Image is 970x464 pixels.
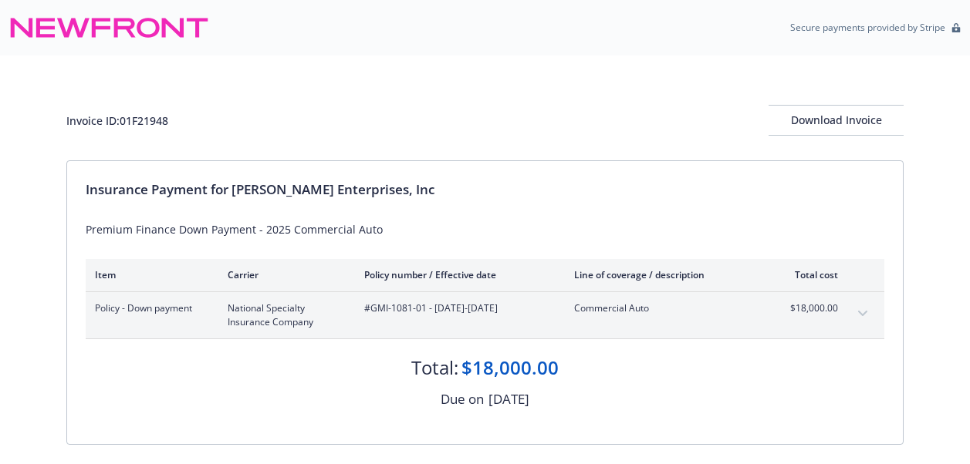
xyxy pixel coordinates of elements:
[364,268,549,281] div: Policy number / Effective date
[411,355,458,381] div: Total:
[364,301,549,315] span: #GMI-1081-01 - [DATE]-[DATE]
[66,113,168,129] div: Invoice ID: 01F21948
[461,355,559,381] div: $18,000.00
[850,301,875,326] button: expand content
[228,301,340,329] span: National Specialty Insurance Company
[86,292,884,338] div: Policy - Down paymentNational Specialty Insurance Company#GMI-1081-01 - [DATE]-[DATE]Commercial A...
[790,21,945,34] p: Secure payments provided by Stripe
[488,389,529,409] div: [DATE]
[228,268,340,281] div: Carrier
[574,268,755,281] div: Line of coverage / description
[769,105,904,136] button: Download Invoice
[441,389,484,409] div: Due on
[780,268,838,281] div: Total cost
[95,268,203,281] div: Item
[780,301,838,315] span: $18,000.00
[574,301,755,315] span: Commercial Auto
[86,180,884,200] div: Insurance Payment for [PERSON_NAME] Enterprises, Inc
[95,301,203,315] span: Policy - Down payment
[86,221,884,237] div: Premium Finance Down Payment - 2025 Commercial Auto
[769,106,904,135] div: Download Invoice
